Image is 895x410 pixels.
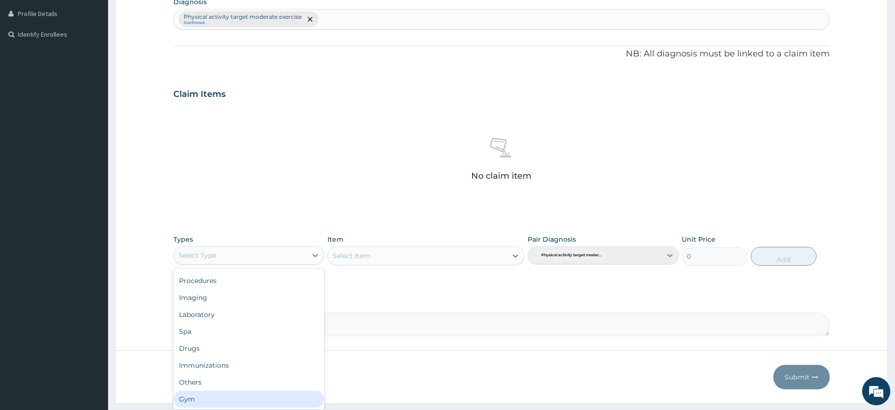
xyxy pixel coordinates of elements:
div: Imaging [173,289,324,306]
div: Select Type [179,251,216,260]
div: Spa [173,323,324,340]
label: Comment [173,300,830,307]
label: Pair Diagnosis [528,235,576,244]
div: Gym [173,391,324,408]
span: We're online! [54,118,130,213]
div: Others [173,374,324,391]
div: Procedures [173,272,324,289]
button: Submit [773,365,830,389]
button: Add [751,247,817,266]
div: Drugs [173,340,324,357]
div: Minimize live chat window [154,5,177,27]
label: Types [173,236,193,244]
div: Immunizations [173,357,324,374]
p: NB: All diagnosis must be linked to a claim item [173,48,830,60]
textarea: Type your message and hit 'Enter' [5,257,179,290]
img: d_794563401_company_1708531726252_794563401 [17,47,38,71]
div: Laboratory [173,306,324,323]
div: Chat with us now [49,53,158,65]
p: No claim item [471,171,531,181]
label: Unit Price [682,235,716,244]
label: Item [327,235,343,244]
h3: Claim Items [173,89,226,100]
